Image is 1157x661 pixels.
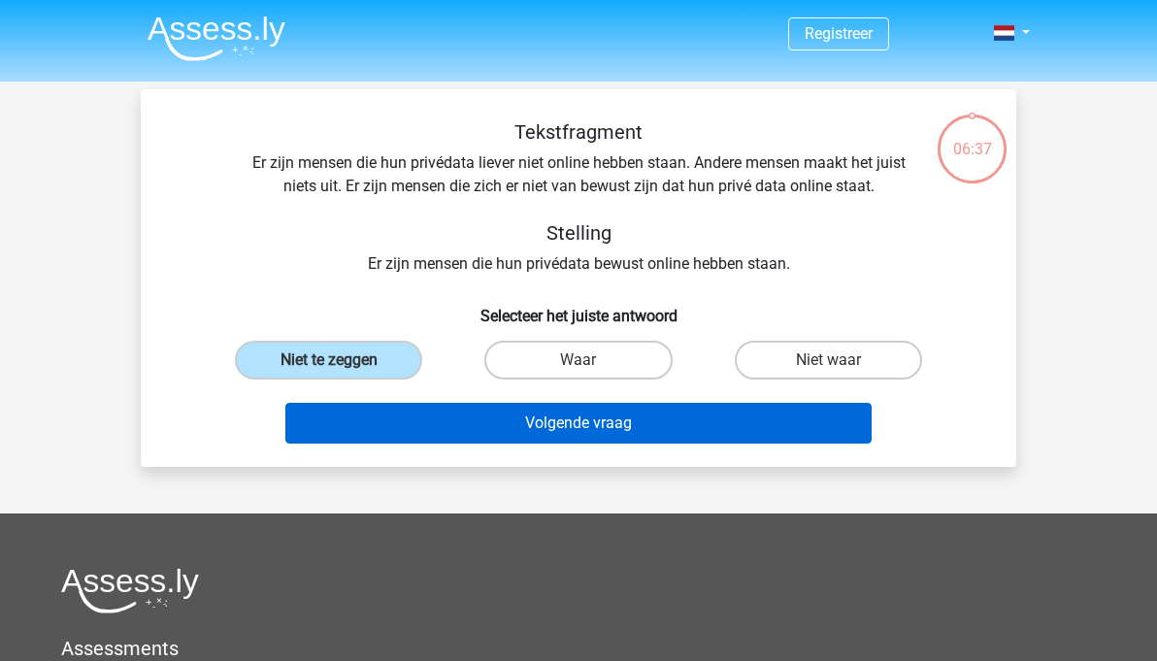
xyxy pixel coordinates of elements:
[61,568,199,613] img: Assessly logo
[172,291,985,325] h6: Selecteer het juiste antwoord
[805,24,873,43] a: Registreer
[735,341,922,380] label: Niet waar
[285,403,873,444] button: Volgende vraag
[936,113,1008,161] div: 06:37
[234,120,923,144] h5: Tekstfragment
[234,221,923,245] h5: Stelling
[484,341,672,380] label: Waar
[235,341,422,380] label: Niet te zeggen
[61,637,1096,660] h5: Assessments
[148,16,285,61] img: Assessly
[172,120,985,276] div: Er zijn mensen die hun privédata liever niet online hebben staan. Andere mensen maakt het juist n...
